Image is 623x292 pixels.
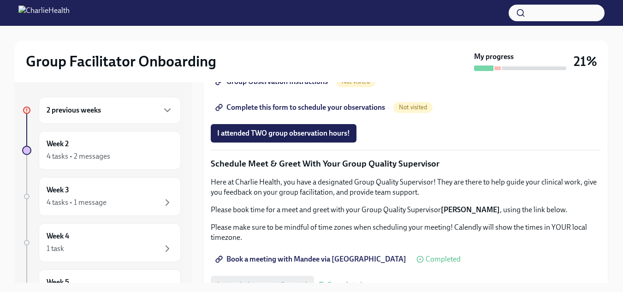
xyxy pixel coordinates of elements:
[47,277,69,287] h6: Week 5
[47,185,69,195] h6: Week 3
[217,129,350,138] span: I attended TWO group observation hours!
[474,52,514,62] strong: My progress
[217,255,406,264] span: Book a meeting with Mandee via [GEOGRAPHIC_DATA]
[211,124,356,143] button: I attended TWO group observation hours!
[211,205,600,215] p: Please book time for a meet and greet with your Group Quality Supervisor , using the link below.
[211,222,600,243] p: Please make sure to be mindful of time zones when scheduling your meeting! Calendly will show the...
[47,151,110,161] div: 4 tasks • 2 messages
[47,105,101,115] h6: 2 previous weeks
[574,53,597,70] h3: 21%
[47,139,69,149] h6: Week 2
[211,250,413,268] a: Book a meeting with Mandee via [GEOGRAPHIC_DATA]
[426,256,461,263] span: Completed
[47,244,64,254] div: 1 task
[47,231,69,241] h6: Week 4
[47,197,107,208] div: 4 tasks • 1 message
[22,177,181,216] a: Week 34 tasks • 1 message
[22,131,181,170] a: Week 24 tasks • 2 messages
[327,281,362,289] span: Completed
[217,103,385,112] span: Complete this form to schedule your observations
[18,6,70,20] img: CharlieHealth
[211,177,600,197] p: Here at Charlie Health, you have a designated Group Quality Supervisor! They are there to help gu...
[211,158,600,170] p: Schedule Meet & Greet With Your Group Quality Supervisor
[26,52,216,71] h2: Group Facilitator Onboarding
[393,104,433,111] span: Not visited
[39,97,181,124] div: 2 previous weeks
[441,205,500,214] strong: [PERSON_NAME]
[22,223,181,262] a: Week 41 task
[211,98,392,117] a: Complete this form to schedule your observations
